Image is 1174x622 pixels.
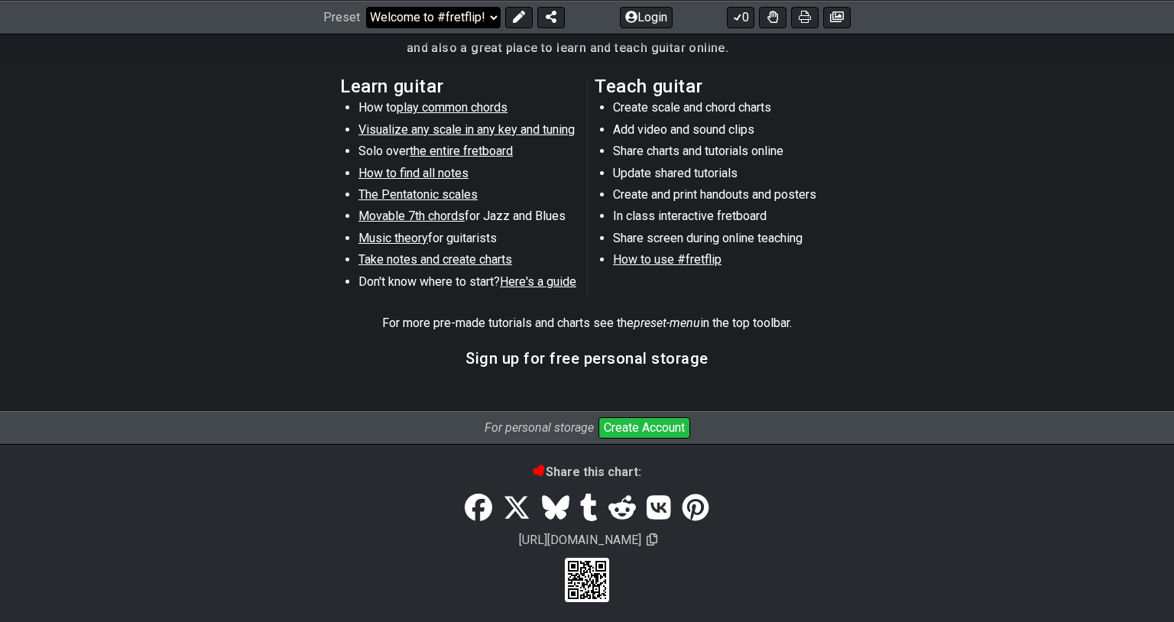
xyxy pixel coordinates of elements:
[366,6,501,28] select: Preset
[613,230,831,251] li: Share screen during online teaching
[727,6,754,28] button: 0
[358,99,576,121] li: How to
[358,122,575,137] span: Visualize any scale in any key and tuning
[358,252,512,267] span: Take notes and create charts
[358,208,576,229] li: for Jazz and Blues
[500,274,576,289] span: Here's a guide
[620,6,673,28] button: Login
[537,6,565,28] button: Share Preset
[565,558,609,602] div: Scan to view on your cellphone.
[358,230,576,251] li: for guitarists
[358,231,428,245] span: Music theory
[613,121,831,143] li: Add video and sound clips
[358,166,469,180] span: How to find all notes
[791,6,819,28] button: Print
[358,143,576,164] li: Solo over
[517,530,644,549] span: [URL][DOMAIN_NAME]
[595,78,834,95] h2: Teach guitar
[613,143,831,164] li: Share charts and tutorials online
[613,165,831,186] li: Update shared tutorials
[759,6,786,28] button: Toggle Dexterity for all fretkits
[358,209,465,223] span: Movable 7th chords
[613,208,831,229] li: In class interactive fretboard
[676,487,715,530] a: Pinterest
[340,78,579,95] h2: Learn guitar
[823,6,851,28] button: Create image
[613,252,722,267] span: How to use #fretflip
[407,40,767,57] h4: and also a great place to learn and teach guitar online.
[575,487,603,530] a: Tumblr
[613,186,831,208] li: Create and print handouts and posters
[498,487,536,530] a: Tweet
[410,144,513,158] span: the entire fretboard
[358,274,576,295] li: Don't know where to start?
[358,187,478,202] span: The Pentatonic scales
[459,487,498,530] a: Share on Facebook
[613,99,831,121] li: Create scale and chord charts
[536,487,574,530] a: Bluesky
[505,6,533,28] button: Edit Preset
[603,487,641,530] a: Reddit
[641,487,676,530] a: VK
[533,465,641,479] b: Share this chart:
[598,417,690,439] button: Create Account
[397,100,508,115] span: play common chords
[485,420,594,435] i: For personal storage
[634,316,700,330] em: preset-menu
[647,533,657,547] span: Copy url to clipboard
[382,315,792,332] p: For more pre-made tutorials and charts see the in the top toolbar.
[465,350,709,367] h3: Sign up for free personal storage
[323,10,360,24] span: Preset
